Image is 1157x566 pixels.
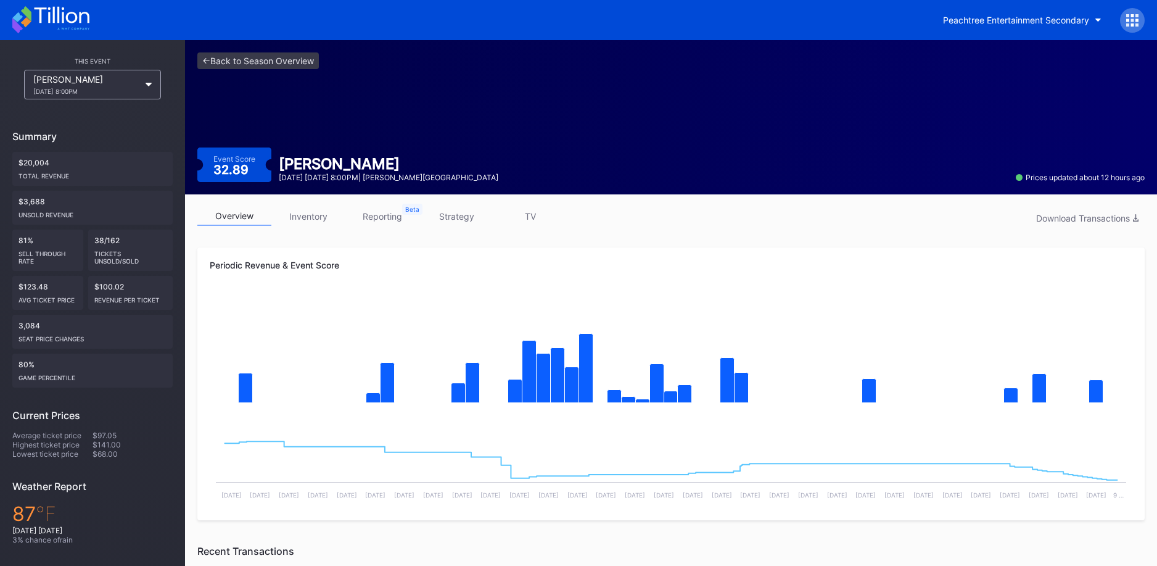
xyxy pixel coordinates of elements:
[1030,210,1145,227] button: Download Transactions
[654,491,674,499] text: [DATE]
[12,152,173,186] div: $20,004
[855,491,876,499] text: [DATE]
[567,491,588,499] text: [DATE]
[33,74,139,95] div: [PERSON_NAME]
[712,491,732,499] text: [DATE]
[12,449,93,459] div: Lowest ticket price
[221,491,242,499] text: [DATE]
[365,491,385,499] text: [DATE]
[94,245,167,265] div: Tickets Unsold/Sold
[1058,491,1078,499] text: [DATE]
[33,88,139,95] div: [DATE] 8:00PM
[12,57,173,65] div: This Event
[596,491,616,499] text: [DATE]
[12,526,173,535] div: [DATE] [DATE]
[93,449,173,459] div: $68.00
[88,230,173,271] div: 38/162
[942,491,963,499] text: [DATE]
[1036,213,1138,223] div: Download Transactions
[345,207,419,226] a: reporting
[12,431,93,440] div: Average ticket price
[394,491,414,499] text: [DATE]
[19,245,77,265] div: Sell Through Rate
[493,207,567,226] a: TV
[12,191,173,225] div: $3,688
[19,206,167,218] div: Unsold Revenue
[740,491,760,499] text: [DATE]
[213,164,252,176] div: 32.89
[19,369,167,381] div: Game percentile
[1000,491,1020,499] text: [DATE]
[279,155,498,173] div: [PERSON_NAME]
[12,354,173,388] div: 80%
[19,167,167,180] div: Total Revenue
[93,431,173,440] div: $97.05
[210,292,1132,415] svg: Chart title
[308,491,328,499] text: [DATE]
[210,415,1132,508] svg: Chart title
[1016,173,1145,182] div: Prices updated about 12 hours ago
[12,502,173,526] div: 87
[419,207,493,226] a: strategy
[271,207,345,226] a: inventory
[279,491,299,499] text: [DATE]
[625,491,645,499] text: [DATE]
[94,291,167,304] div: Revenue per ticket
[19,291,77,304] div: Avg ticket price
[88,276,173,310] div: $100.02
[934,9,1111,31] button: Peachtree Entertainment Secondary
[913,491,934,499] text: [DATE]
[1086,491,1106,499] text: [DATE]
[12,535,173,544] div: 3 % chance of rain
[683,491,703,499] text: [DATE]
[509,491,530,499] text: [DATE]
[93,440,173,449] div: $141.00
[279,173,498,182] div: [DATE] [DATE] 8:00PM | [PERSON_NAME][GEOGRAPHIC_DATA]
[884,491,905,499] text: [DATE]
[12,130,173,143] div: Summary
[213,154,255,164] div: Event Score
[12,276,83,310] div: $123.48
[250,491,270,499] text: [DATE]
[12,409,173,422] div: Current Prices
[538,491,559,499] text: [DATE]
[19,330,167,343] div: seat price changes
[1113,491,1124,499] text: 9 …
[971,491,991,499] text: [DATE]
[197,52,319,69] a: <-Back to Season Overview
[210,260,1132,270] div: Periodic Revenue & Event Score
[452,491,472,499] text: [DATE]
[798,491,818,499] text: [DATE]
[197,207,271,226] a: overview
[423,491,443,499] text: [DATE]
[769,491,789,499] text: [DATE]
[943,15,1089,25] div: Peachtree Entertainment Secondary
[827,491,847,499] text: [DATE]
[197,545,1145,557] div: Recent Transactions
[480,491,501,499] text: [DATE]
[12,315,173,349] div: 3,084
[12,480,173,493] div: Weather Report
[36,502,56,526] span: ℉
[12,230,83,271] div: 81%
[337,491,357,499] text: [DATE]
[12,440,93,449] div: Highest ticket price
[1029,491,1049,499] text: [DATE]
